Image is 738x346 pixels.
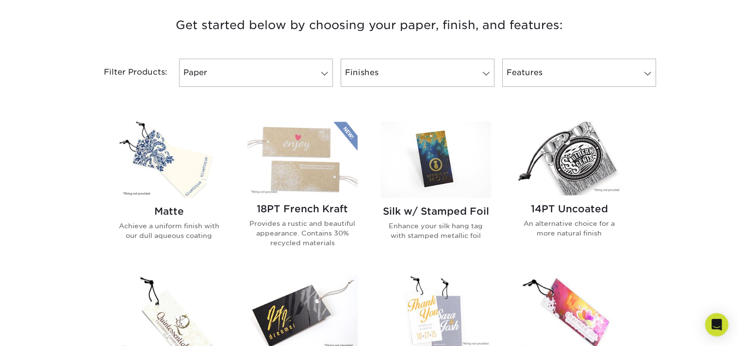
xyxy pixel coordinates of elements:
img: Silk w/ Stamped Foil Hang Tags [381,122,491,198]
a: 14PT Uncoated Hang Tags 14PT Uncoated An alternative choice for a more natural finish [514,122,624,264]
a: Silk w/ Stamped Foil Hang Tags Silk w/ Stamped Foil Enhance your silk hang tag with stamped metal... [381,122,491,264]
a: Finishes [341,59,494,87]
h3: Get started below by choosing your paper, finish, and features: [85,3,653,47]
div: Filter Products: [78,59,175,87]
a: Matte Hang Tags Matte Achieve a uniform finish with our dull aqueous coating [114,122,224,264]
div: Open Intercom Messenger [705,313,728,336]
p: Achieve a uniform finish with our dull aqueous coating [114,221,224,241]
h2: 18PT French Kraft [247,203,358,215]
h2: Matte [114,205,224,217]
p: Provides a rustic and beautiful appearance. Contains 30% recycled materials [247,219,358,248]
h2: 14PT Uncoated [514,203,624,215]
a: 18PT French Kraft Hang Tags 18PT French Kraft Provides a rustic and beautiful appearance. Contain... [247,122,358,264]
a: Features [502,59,656,87]
h2: Silk w/ Stamped Foil [381,205,491,217]
a: Paper [179,59,333,87]
p: An alternative choice for a more natural finish [514,219,624,238]
img: New Product [333,122,358,151]
img: 14PT Uncoated Hang Tags [514,122,624,195]
img: 18PT French Kraft Hang Tags [247,122,358,195]
p: Enhance your silk hang tag with stamped metallic foil [381,221,491,241]
img: Matte Hang Tags [114,122,224,198]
